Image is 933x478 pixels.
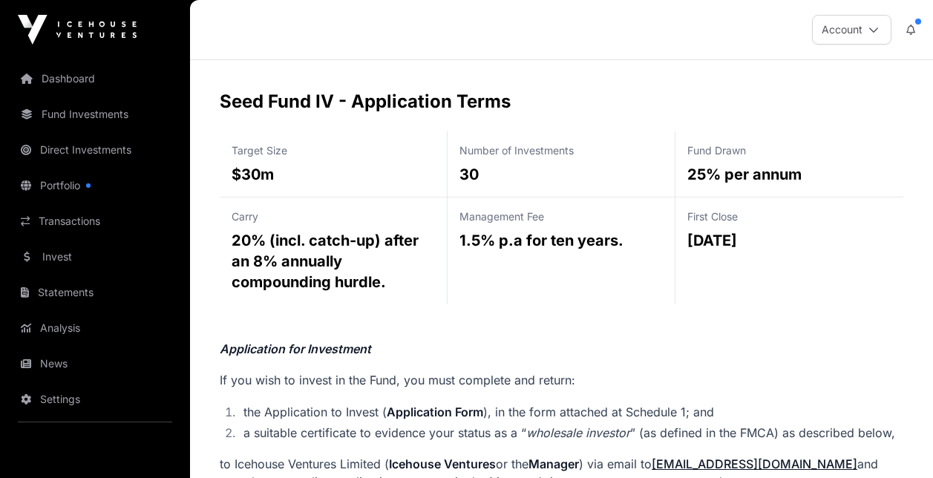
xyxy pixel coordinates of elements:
a: [EMAIL_ADDRESS][DOMAIN_NAME] [652,456,857,471]
p: Management Fee [459,209,663,224]
em: Application for Investment [220,341,371,356]
p: Fund Drawn [687,143,891,158]
p: First Close [687,209,891,224]
p: Number of Investments [459,143,663,158]
a: Statements [12,276,178,309]
li: the Application to Invest ( ), in the form attached at Schedule 1; and [238,403,903,421]
strong: Application Form [387,405,483,419]
p: $30m [232,164,435,185]
a: Analysis [12,312,178,344]
strong: Manager [528,456,579,471]
a: Invest [12,240,178,273]
a: Transactions [12,205,178,238]
a: Dashboard [12,62,178,95]
p: If you wish to invest in the Fund, you must complete and return: [220,371,903,389]
a: News [12,347,178,380]
button: Account [812,15,891,45]
p: Target Size [232,143,435,158]
a: Settings [12,383,178,416]
p: 30 [459,164,663,185]
li: a suitable certificate to evidence your status as a “ ” (as defined in the FMCA) as described below, [238,424,903,442]
p: Carry [232,209,435,224]
p: 1.5% p.a for ten years. [459,230,663,251]
a: Fund Investments [12,98,178,131]
a: Direct Investments [12,134,178,166]
a: Portfolio [12,169,178,202]
strong: Icehouse Ventures [389,456,496,471]
img: Icehouse Ventures Logo [18,15,137,45]
em: wholesale investor [526,425,630,440]
p: 25% per annum [687,164,891,185]
h2: Seed Fund IV - Application Terms [220,90,903,114]
p: [DATE] [687,230,891,251]
p: 20% (incl. catch-up) after an 8% annually compounding hurdle. [232,230,435,292]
